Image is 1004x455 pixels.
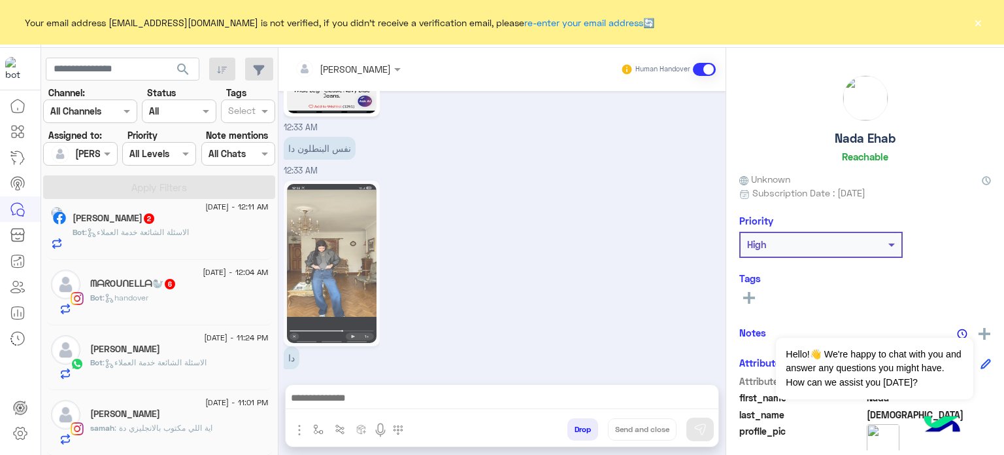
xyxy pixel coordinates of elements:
img: defaultAdmin.png [51,400,80,429]
h6: Priority [739,215,773,227]
label: Channel: [48,86,85,100]
img: send attachment [292,422,307,438]
button: × [971,16,984,29]
span: search [175,62,191,77]
span: : الاسئلة الشائعة خدمة العملاء [85,227,189,237]
button: Trigger scenario [329,418,351,440]
h6: Notes [739,327,766,338]
img: 527408015_1094334142227487_2693235461520152563_n.jpg [287,184,376,343]
img: picture [843,76,888,120]
span: first_name [739,391,864,405]
span: profile_pic [739,424,864,454]
span: 6 [165,279,175,289]
label: Note mentions [206,128,268,142]
button: search [167,58,199,86]
span: : الاسئلة الشائعة خدمة العملاء [103,357,207,367]
span: : handover [103,293,148,302]
span: Bot [90,357,103,367]
h5: Nada Ehab [835,131,895,146]
span: 2 [144,213,154,224]
button: create order [351,418,373,440]
h5: ᗰᗩᖇOᑌᑎEᒪᒪᗩ🦭 [90,278,176,289]
h6: Tags [739,272,991,284]
img: defaultAdmin.png [51,335,80,365]
label: Assigned to: [48,128,102,142]
h5: Suzan Shawky [73,213,156,224]
img: defaultAdmin.png [51,270,80,299]
span: Attribute Name [739,374,864,388]
button: Send and close [608,418,677,441]
label: Tags [226,86,246,100]
img: Instagram [71,292,84,305]
img: Facebook [53,211,66,225]
img: Instagram [71,422,84,435]
span: Ehab [867,408,992,422]
span: Subscription Date : [DATE] [752,186,865,200]
button: Drop [567,418,598,441]
span: Hello!👋 We're happy to chat with you and answer any questions you might have. How can we assist y... [776,338,973,399]
h6: Reachable [842,151,888,162]
img: send message [694,423,707,436]
p: 11/8/2025, 12:34 AM [284,346,299,369]
span: [DATE] - 12:11 AM [205,201,268,213]
img: Trigger scenario [335,424,345,435]
span: Your email address [EMAIL_ADDRESS][DOMAIN_NAME] is not verified, if you didn't receive a verifica... [25,16,654,29]
span: [DATE] - 11:24 PM [204,332,268,344]
span: Bot [73,227,85,237]
button: select flow [308,418,329,440]
img: make a call [393,425,403,435]
div: Select [226,103,256,120]
button: Apply Filters [43,175,275,199]
span: 12:33 AM [284,166,318,175]
img: hulul-logo.png [919,403,965,448]
img: WhatsApp [71,357,84,371]
img: add [979,328,990,340]
label: Priority [127,128,158,142]
label: Status [147,86,176,100]
span: اية اللي مكتوب بالانجليزي دة [114,423,212,433]
h5: samah hassan [90,409,160,420]
img: defaultAdmin.png [51,145,69,163]
img: send voice note [373,422,388,438]
span: samah [90,423,114,433]
img: create order [356,424,367,435]
span: Unknown [739,172,790,186]
img: select flow [313,424,324,435]
span: Bot [90,293,103,302]
p: 11/8/2025, 12:33 AM [284,137,356,160]
span: [DATE] - 12:04 AM [203,266,268,278]
a: re-enter your email address [524,17,643,28]
img: 919860931428189 [5,57,29,81]
small: Human Handover [635,64,690,75]
span: [DATE] - 11:01 PM [205,397,268,409]
span: last_name [739,408,864,422]
span: 12:33 AM [284,122,318,132]
h6: Attributes [739,357,786,369]
h5: Basma Muhammed [90,344,160,355]
img: picture [51,207,63,219]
